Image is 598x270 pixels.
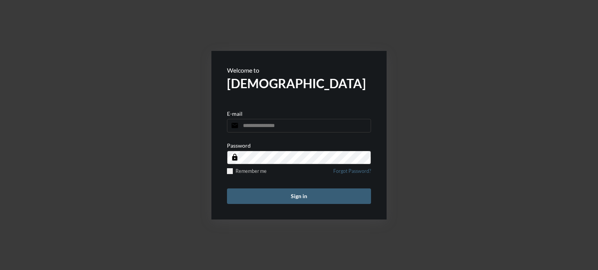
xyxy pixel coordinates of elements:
[227,110,243,117] p: E-mail
[227,66,371,74] p: Welcome to
[227,76,371,91] h2: [DEMOGRAPHIC_DATA]
[227,168,267,174] label: Remember me
[227,188,371,204] button: Sign in
[227,142,251,149] p: Password
[333,168,371,179] a: Forgot Password?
